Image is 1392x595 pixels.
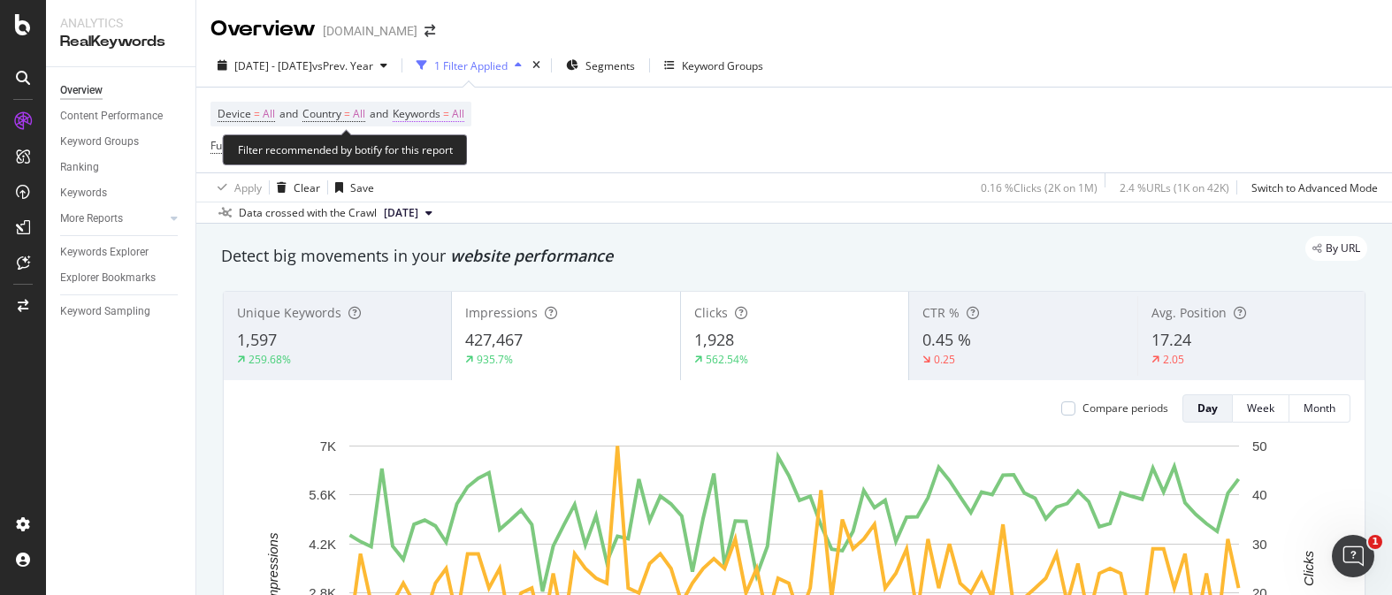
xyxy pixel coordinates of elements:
[452,102,464,126] span: All
[60,81,183,100] a: Overview
[302,106,341,121] span: Country
[1163,352,1184,367] div: 2.05
[60,158,183,177] a: Ranking
[981,180,1098,195] div: 0.16 % Clicks ( 2K on 1M )
[1252,439,1267,454] text: 50
[409,51,529,80] button: 1 Filter Applied
[237,304,341,321] span: Unique Keywords
[234,180,262,195] div: Apply
[234,58,312,73] span: [DATE] - [DATE]
[294,180,320,195] div: Clear
[60,133,183,151] a: Keyword Groups
[377,202,440,224] button: [DATE]
[353,102,365,126] span: All
[60,32,181,52] div: RealKeywords
[60,269,183,287] a: Explorer Bookmarks
[1252,537,1267,552] text: 30
[210,51,394,80] button: [DATE] - [DATE]vsPrev. Year
[309,537,336,552] text: 4.2K
[60,210,165,228] a: More Reports
[393,106,440,121] span: Keywords
[1247,400,1274,416] div: Week
[210,173,262,202] button: Apply
[1151,329,1191,350] span: 17.24
[249,352,291,367] div: 259.68%
[350,180,374,195] div: Save
[60,158,99,177] div: Ranking
[657,51,770,80] button: Keyword Groups
[1305,236,1367,261] div: legacy label
[60,184,183,202] a: Keywords
[529,57,544,74] div: times
[237,329,277,350] span: 1,597
[60,243,149,262] div: Keywords Explorer
[60,107,183,126] a: Content Performance
[60,184,107,202] div: Keywords
[60,81,103,100] div: Overview
[279,106,298,121] span: and
[60,302,150,321] div: Keyword Sampling
[1252,487,1267,502] text: 40
[60,14,181,32] div: Analytics
[465,304,538,321] span: Impressions
[443,106,449,121] span: =
[60,269,156,287] div: Explorer Bookmarks
[1233,394,1289,423] button: Week
[1182,394,1233,423] button: Day
[1082,400,1168,416] div: Compare periods
[60,107,163,126] div: Content Performance
[694,304,728,321] span: Clicks
[477,352,513,367] div: 935.7%
[1197,400,1218,416] div: Day
[263,102,275,126] span: All
[1304,400,1335,416] div: Month
[344,106,350,121] span: =
[585,58,635,73] span: Segments
[384,205,418,221] span: 2025 Sep. 4th
[1301,550,1316,585] text: Clicks
[270,173,320,202] button: Clear
[1368,535,1382,549] span: 1
[922,304,960,321] span: CTR %
[934,352,955,367] div: 0.25
[60,243,183,262] a: Keywords Explorer
[60,302,183,321] a: Keyword Sampling
[1251,180,1378,195] div: Switch to Advanced Mode
[706,352,748,367] div: 562.54%
[1120,180,1229,195] div: 2.4 % URLs ( 1K on 42K )
[312,58,373,73] span: vs Prev. Year
[424,25,435,37] div: arrow-right-arrow-left
[320,439,336,454] text: 7K
[328,173,374,202] button: Save
[218,106,251,121] span: Device
[1244,173,1378,202] button: Switch to Advanced Mode
[434,58,508,73] div: 1 Filter Applied
[1151,304,1227,321] span: Avg. Position
[309,487,336,502] text: 5.6K
[559,51,642,80] button: Segments
[210,138,249,153] span: Full URL
[323,22,417,40] div: [DOMAIN_NAME]
[1326,243,1360,254] span: By URL
[1289,394,1350,423] button: Month
[1332,535,1374,577] iframe: Intercom live chat
[239,205,377,221] div: Data crossed with the Crawl
[223,134,468,165] div: Filter recommended by botify for this report
[694,329,734,350] span: 1,928
[465,329,523,350] span: 427,467
[60,210,123,228] div: More Reports
[682,58,763,73] div: Keyword Groups
[922,329,971,350] span: 0.45 %
[210,14,316,44] div: Overview
[254,106,260,121] span: =
[370,106,388,121] span: and
[60,133,139,151] div: Keyword Groups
